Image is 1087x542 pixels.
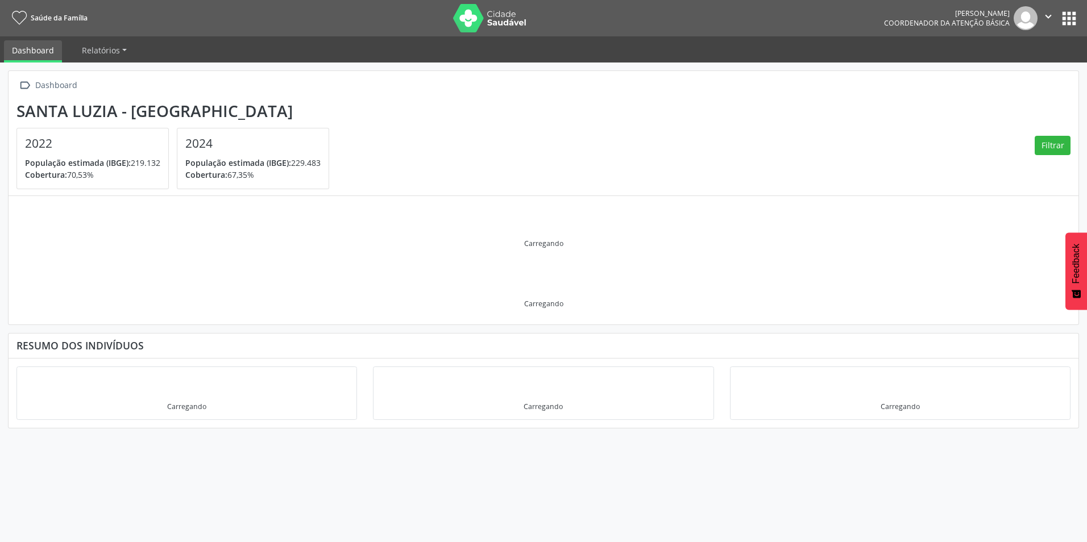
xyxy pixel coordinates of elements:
[82,45,120,56] span: Relatórios
[884,18,1010,28] span: Coordenador da Atenção Básica
[185,157,291,168] span: População estimada (IBGE):
[25,169,160,181] p: 70,53%
[16,77,33,94] i: 
[16,102,337,120] div: Santa Luzia - [GEOGRAPHIC_DATA]
[16,77,79,94] a:  Dashboard
[881,402,920,411] div: Carregando
[1065,232,1087,310] button: Feedback - Mostrar pesquisa
[1059,9,1079,28] button: apps
[25,136,160,151] h4: 2022
[884,9,1010,18] div: [PERSON_NAME]
[524,239,563,248] div: Carregando
[1035,136,1071,155] button: Filtrar
[185,169,227,180] span: Cobertura:
[524,402,563,411] div: Carregando
[33,77,79,94] div: Dashboard
[31,13,88,23] span: Saúde da Família
[8,9,88,27] a: Saúde da Família
[16,339,1071,352] div: Resumo dos indivíduos
[1071,244,1081,283] span: Feedback
[524,299,563,308] div: Carregando
[185,136,321,151] h4: 2024
[167,402,206,411] div: Carregando
[1038,6,1059,30] button: 
[1042,10,1055,23] i: 
[25,157,131,168] span: População estimada (IBGE):
[4,40,62,62] a: Dashboard
[25,157,160,169] p: 219.132
[185,157,321,169] p: 229.483
[185,169,321,181] p: 67,35%
[74,40,135,60] a: Relatórios
[25,169,67,180] span: Cobertura:
[1014,6,1038,30] img: img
